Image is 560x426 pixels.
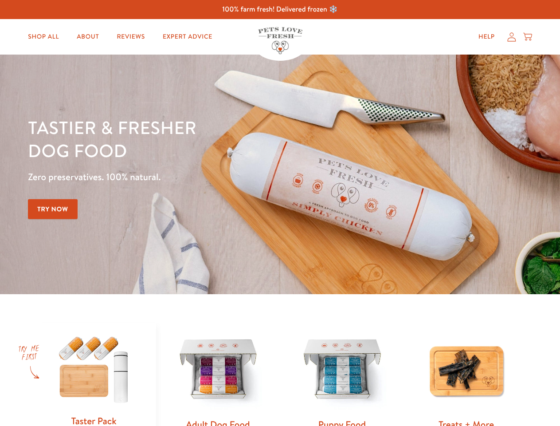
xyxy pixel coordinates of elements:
h1: Tastier & fresher dog food [28,116,364,162]
a: Shop All [21,28,66,46]
a: Reviews [110,28,152,46]
a: Expert Advice [156,28,219,46]
p: Zero preservatives. 100% natural. [28,169,364,185]
a: Try Now [28,199,78,219]
a: About [70,28,106,46]
img: Pets Love Fresh [258,27,302,54]
a: Help [471,28,502,46]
